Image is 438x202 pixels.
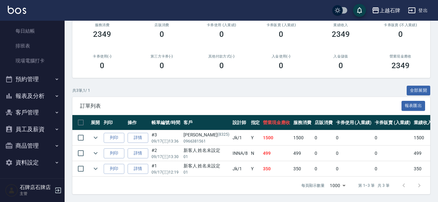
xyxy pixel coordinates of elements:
h2: 店販消費 [140,23,184,27]
td: Y [249,130,262,145]
td: 0 [334,130,373,145]
p: 09/17 (三) 12:19 [151,169,180,175]
td: #2 [150,146,182,161]
td: 1500 [412,130,433,145]
th: 指定 [249,115,262,130]
td: 0 [334,146,373,161]
h3: 2349 [391,61,410,70]
button: 員工及薪資 [3,121,62,138]
th: 業績收入 [412,115,433,130]
td: #3 [150,130,182,145]
td: Jk /1 [231,130,249,145]
button: 報表匯出 [401,101,425,111]
th: 展開 [89,115,102,130]
a: 詳情 [128,148,148,158]
td: N [249,146,262,161]
h2: 第三方卡券(-) [140,54,184,58]
div: 新客人 姓名未設定 [183,163,229,169]
button: 登出 [405,5,430,16]
td: #1 [150,161,182,176]
h5: 石牌店石牌店 [20,184,53,191]
h3: 0 [160,30,164,39]
th: 帳單編號/時間 [150,115,182,130]
td: 0 [313,146,334,161]
td: Y [249,161,262,176]
a: 詳情 [128,133,148,143]
h2: 其他付款方式(-) [199,54,244,58]
p: 01 [183,169,229,175]
p: 每頁顯示數量 [301,183,325,188]
h3: 0 [279,30,283,39]
h3: 0 [279,61,283,70]
p: 09/17 (三) 13:36 [151,138,180,144]
button: 預約管理 [3,71,62,88]
td: 0 [313,130,334,145]
td: 499 [292,146,313,161]
p: 第 1–3 筆 共 3 筆 [358,183,390,188]
th: 卡券使用 (入業績) [334,115,373,130]
a: 每日結帳 [3,24,62,38]
h3: 0 [100,61,104,70]
h3: 0 [398,30,403,39]
button: expand row [91,164,100,174]
td: 1500 [261,130,292,145]
div: 上越石牌 [380,6,400,15]
button: save [353,4,366,17]
h3: 2349 [332,30,350,39]
p: 主管 [20,191,53,197]
th: 列印 [102,115,126,130]
button: expand row [91,133,100,143]
h3: 0 [339,61,343,70]
td: 1500 [292,130,313,145]
button: expand row [91,148,100,158]
h3: 0 [219,30,224,39]
button: 上越石牌 [369,4,403,17]
th: 營業現金應收 [261,115,292,130]
td: 499 [412,146,433,161]
button: 全部展開 [407,86,431,96]
td: 0 [334,161,373,176]
div: [PERSON_NAME] [183,132,229,138]
h2: 業績收入 [319,23,363,27]
img: Logo [8,6,26,14]
td: Jk /1 [231,161,249,176]
a: 排班表 [3,38,62,53]
a: 詳情 [128,164,148,174]
td: 0 [313,161,334,176]
button: 報表及分析 [3,88,62,104]
th: 操作 [126,115,150,130]
div: 新客人 姓名未設定 [183,147,229,154]
span: 訂單列表 [80,103,401,109]
th: 服務消費 [292,115,313,130]
td: 0 [373,161,412,176]
button: 列印 [104,148,124,158]
img: Person [5,184,18,197]
td: 350 [412,161,433,176]
p: 01 [183,154,229,160]
p: (8325) [218,132,229,138]
th: 設計師 [231,115,249,130]
h3: 服務消費 [80,23,124,27]
p: 共 3 筆, 1 / 1 [72,88,90,93]
h2: 營業現金應收 [378,54,422,58]
button: 客戶管理 [3,104,62,121]
td: 0 [373,146,412,161]
h3: 0 [219,61,224,70]
p: 0966381561 [183,138,229,144]
p: 09/17 (三) 13:30 [151,154,180,160]
h2: 卡券販賣 (不入業績) [378,23,422,27]
h2: 入金儲值 [319,54,363,58]
th: 客戶 [182,115,231,130]
h2: 卡券販賣 (入業績) [259,23,303,27]
td: 499 [261,146,292,161]
a: 現場電腦打卡 [3,53,62,68]
td: 0 [373,130,412,145]
td: 350 [292,161,313,176]
button: 資料設定 [3,154,62,171]
button: 列印 [104,164,124,174]
div: 1000 [327,177,348,194]
th: 卡券販賣 (入業績) [373,115,412,130]
a: 報表匯出 [401,102,425,109]
td: INNA /8 [231,146,249,161]
h3: 0 [160,61,164,70]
